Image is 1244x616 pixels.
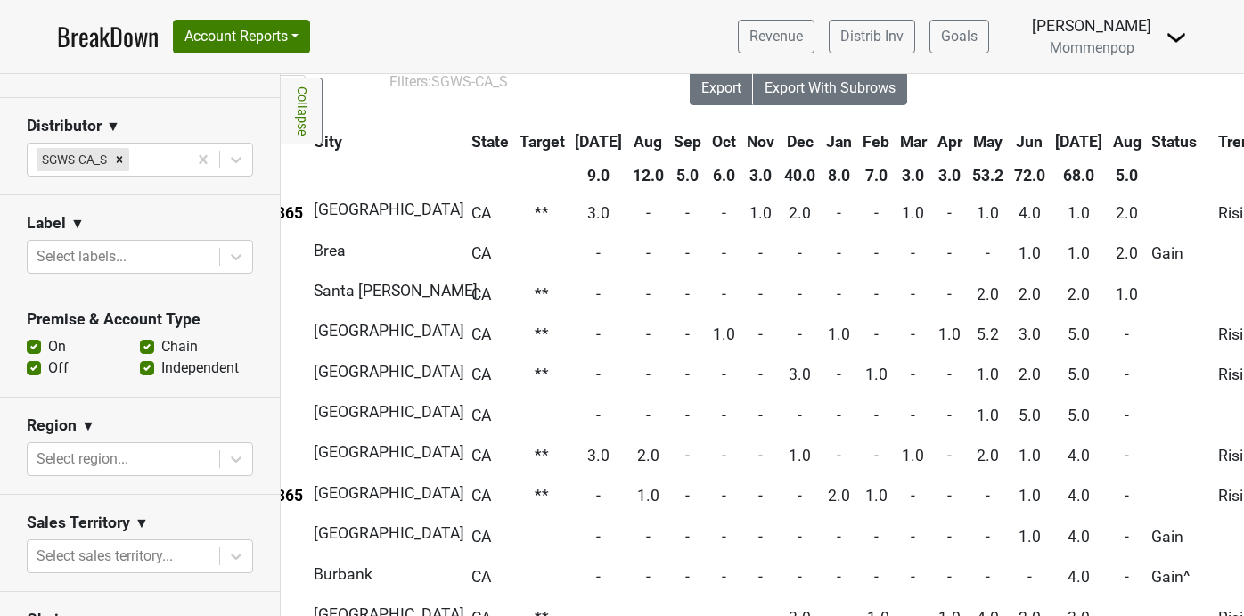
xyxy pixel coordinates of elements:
[977,365,999,383] span: 1.0
[1125,568,1129,586] span: -
[829,20,915,53] a: Distrib Inv
[471,487,491,505] span: CA
[1068,568,1090,586] span: 4.0
[1148,558,1213,596] td: Gain^
[722,528,726,546] span: -
[1010,160,1050,192] th: 72.0
[685,365,690,383] span: -
[1019,528,1041,546] span: 1.0
[637,487,659,505] span: 1.0
[874,407,879,424] span: -
[780,160,820,192] th: 40.0
[1125,407,1129,424] span: -
[708,160,741,192] th: 6.0
[106,116,120,137] span: ▼
[837,568,841,586] span: -
[27,513,130,532] h3: Sales Territory
[933,126,967,158] th: Apr: activate to sort column ascending
[637,447,659,464] span: 2.0
[515,126,569,158] th: Target: activate to sort column ascending
[467,126,513,158] th: State: activate to sort column ascending
[520,133,565,151] span: Target
[646,528,651,546] span: -
[977,325,999,343] span: 5.2
[929,20,989,53] a: Goals
[789,365,811,383] span: 3.0
[758,407,763,424] span: -
[798,325,802,343] span: -
[977,204,999,222] span: 1.0
[874,285,879,303] span: -
[986,487,990,505] span: -
[1019,407,1041,424] span: 5.0
[314,403,464,421] span: [GEOGRAPHIC_DATA]
[822,126,857,158] th: Jan: activate to sort column ascending
[1125,528,1129,546] span: -
[596,244,601,262] span: -
[1068,407,1090,424] span: 5.0
[596,568,601,586] span: -
[758,528,763,546] span: -
[722,447,726,464] span: -
[48,357,69,379] label: Off
[968,160,1008,192] th: 53.2
[758,365,763,383] span: -
[1148,234,1213,273] td: Gain
[646,285,651,303] span: -
[780,126,820,158] th: Dec: activate to sort column ascending
[874,447,879,464] span: -
[314,242,346,259] span: Brea
[646,365,651,383] span: -
[670,160,707,192] th: 5.0
[1010,126,1050,158] th: Jun: activate to sort column ascending
[1068,325,1090,343] span: 5.0
[1032,14,1151,37] div: [PERSON_NAME]
[471,325,491,343] span: CA
[314,524,464,542] span: [GEOGRAPHIC_DATA]
[685,285,690,303] span: -
[874,204,879,222] span: -
[911,244,915,262] span: -
[646,244,651,262] span: -
[1019,487,1041,505] span: 1.0
[968,126,1008,158] th: May: activate to sort column ascending
[27,117,102,136] h3: Distributor
[1151,133,1197,151] span: Status
[789,447,811,464] span: 1.0
[722,244,726,262] span: -
[1052,160,1108,192] th: 68.0
[722,285,726,303] span: -
[837,285,841,303] span: -
[1125,325,1129,343] span: -
[685,204,690,222] span: -
[1050,39,1134,56] span: Mommenpop
[977,447,999,464] span: 2.0
[837,528,841,546] span: -
[911,285,915,303] span: -
[758,244,763,262] span: -
[685,447,690,464] span: -
[933,160,967,192] th: 3.0
[874,244,879,262] span: -
[722,487,726,505] span: -
[837,204,841,222] span: -
[628,126,668,158] th: Aug: activate to sort column ascending
[859,160,895,192] th: 7.0
[670,126,707,158] th: Sep: activate to sort column ascending
[48,336,66,357] label: On
[1116,204,1138,222] span: 2.0
[314,363,464,381] span: [GEOGRAPHIC_DATA]
[837,407,841,424] span: -
[722,568,726,586] span: -
[1068,244,1090,262] span: 1.0
[57,18,159,55] a: BreakDown
[685,487,690,505] span: -
[314,282,478,300] span: Santa [PERSON_NAME]
[1116,285,1138,303] span: 1.0
[1019,325,1041,343] span: 3.0
[947,204,952,222] span: -
[758,285,763,303] span: -
[789,204,811,222] span: 2.0
[628,160,668,192] th: 12.0
[798,568,802,586] span: -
